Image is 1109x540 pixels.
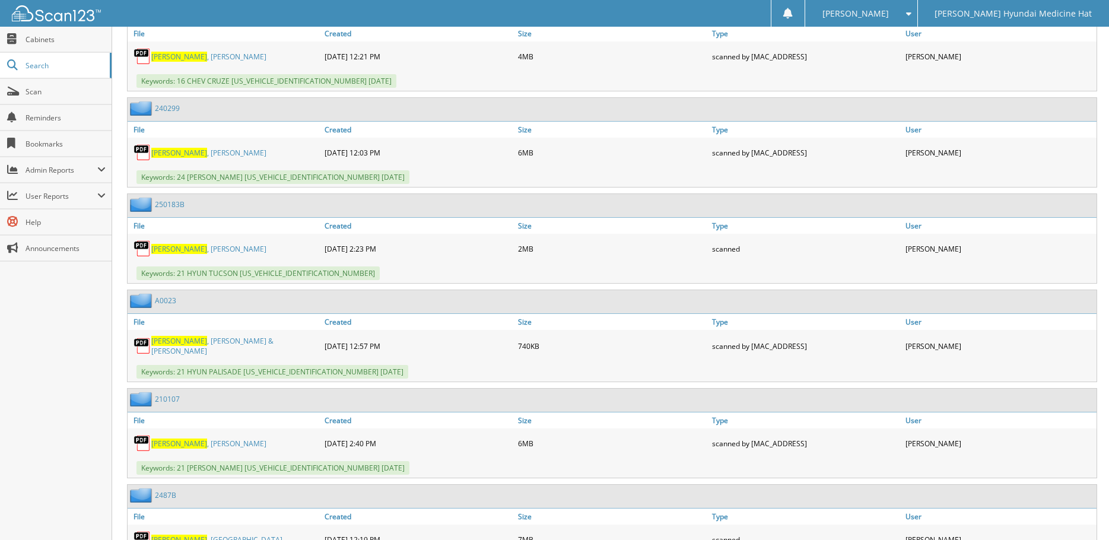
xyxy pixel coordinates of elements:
span: Keywords: 16 CHEV CRUZE [US_VEHICLE_IDENTIFICATION_NUMBER] [DATE] [136,74,396,88]
div: [PERSON_NAME] [903,431,1097,455]
img: folder2.png [130,293,155,308]
a: File [128,122,322,138]
a: Type [709,218,903,234]
div: [DATE] 12:03 PM [322,141,516,164]
a: A0023 [155,296,176,306]
div: scanned by [MAC_ADDRESS] [709,141,903,164]
span: [PERSON_NAME] [151,148,207,158]
img: folder2.png [130,392,155,406]
span: Keywords: 21 [PERSON_NAME] [US_VEHICLE_IDENTIFICATION_NUMBER] [DATE] [136,461,409,475]
div: 2MB [515,237,709,261]
a: [PERSON_NAME], [PERSON_NAME] [151,244,266,254]
div: [PERSON_NAME] [903,333,1097,359]
a: File [128,26,322,42]
a: Size [515,412,709,428]
a: User [903,218,1097,234]
a: Created [322,218,516,234]
a: [PERSON_NAME], [PERSON_NAME] [151,148,266,158]
img: folder2.png [130,197,155,212]
span: Keywords: 21 HYUN TUCSON [US_VEHICLE_IDENTIFICATION_NUMBER] [136,266,380,280]
span: Keywords: 21 HYUN PALISADE [US_VEHICLE_IDENTIFICATION_NUMBER] [DATE] [136,365,408,379]
span: Keywords: 24 [PERSON_NAME] [US_VEHICLE_IDENTIFICATION_NUMBER] [DATE] [136,170,409,184]
span: Cabinets [26,34,106,45]
a: User [903,509,1097,525]
span: Admin Reports [26,165,97,175]
a: File [128,412,322,428]
a: 210107 [155,394,180,404]
a: Created [322,314,516,330]
a: 2487B [155,490,176,500]
img: folder2.png [130,101,155,116]
div: 6MB [515,431,709,455]
a: [PERSON_NAME], [PERSON_NAME] [151,52,266,62]
span: Bookmarks [26,139,106,149]
span: Help [26,217,106,227]
img: PDF.png [134,144,151,161]
div: scanned by [MAC_ADDRESS] [709,45,903,68]
a: Size [515,314,709,330]
a: Type [709,122,903,138]
div: [PERSON_NAME] [903,237,1097,261]
a: Created [322,122,516,138]
a: User [903,122,1097,138]
span: Scan [26,87,106,97]
span: Announcements [26,243,106,253]
span: User Reports [26,191,97,201]
div: [DATE] 2:23 PM [322,237,516,261]
div: scanned [709,237,903,261]
a: Created [322,412,516,428]
span: [PERSON_NAME] [151,439,207,449]
a: Type [709,412,903,428]
a: File [128,509,322,525]
a: Size [515,122,709,138]
iframe: Chat Widget [1050,483,1109,540]
img: PDF.png [134,47,151,65]
a: Size [515,218,709,234]
span: [PERSON_NAME] Hyundai Medicine Hat [935,10,1092,17]
span: Reminders [26,113,106,123]
a: Type [709,26,903,42]
a: User [903,314,1097,330]
a: [PERSON_NAME], [PERSON_NAME] & [PERSON_NAME] [151,336,319,356]
span: Search [26,61,104,71]
span: [PERSON_NAME] [151,52,207,62]
a: Type [709,314,903,330]
img: PDF.png [134,240,151,258]
div: scanned by [MAC_ADDRESS] [709,333,903,359]
a: Type [709,509,903,525]
img: PDF.png [134,337,151,355]
div: [PERSON_NAME] [903,45,1097,68]
a: Created [322,26,516,42]
a: File [128,218,322,234]
div: [DATE] 2:40 PM [322,431,516,455]
img: folder2.png [130,488,155,503]
a: [PERSON_NAME], [PERSON_NAME] [151,439,266,449]
span: [PERSON_NAME] [151,336,207,346]
div: [DATE] 12:21 PM [322,45,516,68]
div: scanned by [MAC_ADDRESS] [709,431,903,455]
img: scan123-logo-white.svg [12,5,101,21]
a: User [903,26,1097,42]
a: Size [515,509,709,525]
a: Created [322,509,516,525]
div: 6MB [515,141,709,164]
a: 250183B [155,199,185,209]
span: [PERSON_NAME] [151,244,207,254]
div: [DATE] 12:57 PM [322,333,516,359]
span: [PERSON_NAME] [822,10,889,17]
div: [PERSON_NAME] [903,141,1097,164]
a: Size [515,26,709,42]
img: PDF.png [134,434,151,452]
a: File [128,314,322,330]
div: 4MB [515,45,709,68]
a: 240299 [155,103,180,113]
a: User [903,412,1097,428]
div: 740KB [515,333,709,359]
